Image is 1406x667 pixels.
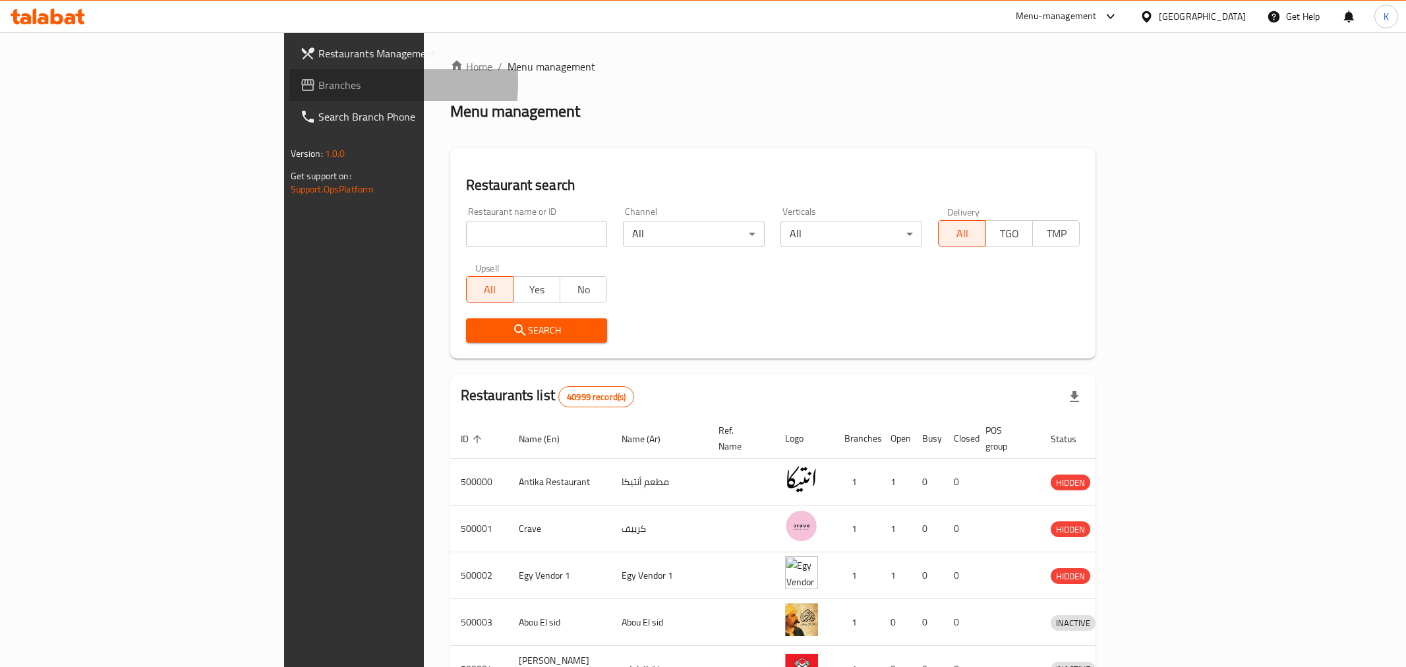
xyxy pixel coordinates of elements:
[508,459,611,506] td: Antika Restaurant
[943,419,975,459] th: Closed
[450,101,580,122] h2: Menu management
[558,386,634,407] div: Total records count
[477,322,597,339] span: Search
[991,224,1028,243] span: TGO
[466,318,608,343] button: Search
[611,599,708,646] td: Abou El sid
[291,181,374,198] a: Support.OpsPlatform
[1159,9,1246,24] div: [GEOGRAPHIC_DATA]
[611,552,708,599] td: Egy Vendor 1
[508,599,611,646] td: Abou El sid
[912,419,943,459] th: Busy
[519,431,577,447] span: Name (En)
[1016,9,1097,24] div: Menu-management
[785,463,818,496] img: Antika Restaurant
[938,220,985,246] button: All
[1051,521,1090,537] div: HIDDEN
[611,459,708,506] td: مطعم أنتيكا
[775,419,834,459] th: Logo
[834,419,880,459] th: Branches
[912,506,943,552] td: 0
[475,263,500,272] label: Upsell
[508,59,595,74] span: Menu management
[880,552,912,599] td: 1
[1032,220,1080,246] button: TMP
[1051,568,1090,584] div: HIDDEN
[325,145,345,162] span: 1.0.0
[785,509,818,542] img: Crave
[472,280,508,299] span: All
[318,45,508,61] span: Restaurants Management
[466,221,608,247] input: Search for restaurant name or ID..
[943,459,975,506] td: 0
[611,506,708,552] td: كرييف
[912,552,943,599] td: 0
[1051,431,1094,447] span: Status
[291,167,351,185] span: Get support on:
[834,552,880,599] td: 1
[785,556,818,589] img: Egy Vendor 1
[718,422,759,454] span: Ref. Name
[912,459,943,506] td: 0
[622,431,678,447] span: Name (Ar)
[1059,381,1090,413] div: Export file
[289,69,519,101] a: Branches
[318,109,508,125] span: Search Branch Phone
[834,506,880,552] td: 1
[880,599,912,646] td: 0
[912,599,943,646] td: 0
[1384,9,1389,24] span: K
[560,276,607,303] button: No
[1051,522,1090,537] span: HIDDEN
[461,431,486,447] span: ID
[880,506,912,552] td: 1
[943,599,975,646] td: 0
[289,101,519,132] a: Search Branch Phone
[1051,616,1096,631] span: INACTIVE
[1051,475,1090,490] div: HIDDEN
[943,506,975,552] td: 0
[289,38,519,69] a: Restaurants Management
[834,459,880,506] td: 1
[1051,475,1090,490] span: HIDDEN
[559,391,633,403] span: 40999 record(s)
[880,459,912,506] td: 1
[466,175,1080,195] h2: Restaurant search
[318,77,508,93] span: Branches
[291,145,323,162] span: Version:
[947,207,980,216] label: Delivery
[780,221,922,247] div: All
[623,221,765,247] div: All
[985,422,1024,454] span: POS group
[466,276,513,303] button: All
[508,552,611,599] td: Egy Vendor 1
[1051,615,1096,631] div: INACTIVE
[880,419,912,459] th: Open
[508,506,611,552] td: Crave
[1038,224,1074,243] span: TMP
[1051,569,1090,584] span: HIDDEN
[450,59,1096,74] nav: breadcrumb
[513,276,560,303] button: Yes
[519,280,555,299] span: Yes
[566,280,602,299] span: No
[985,220,1033,246] button: TGO
[944,224,980,243] span: All
[834,599,880,646] td: 1
[461,386,635,407] h2: Restaurants list
[785,603,818,636] img: Abou El sid
[943,552,975,599] td: 0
